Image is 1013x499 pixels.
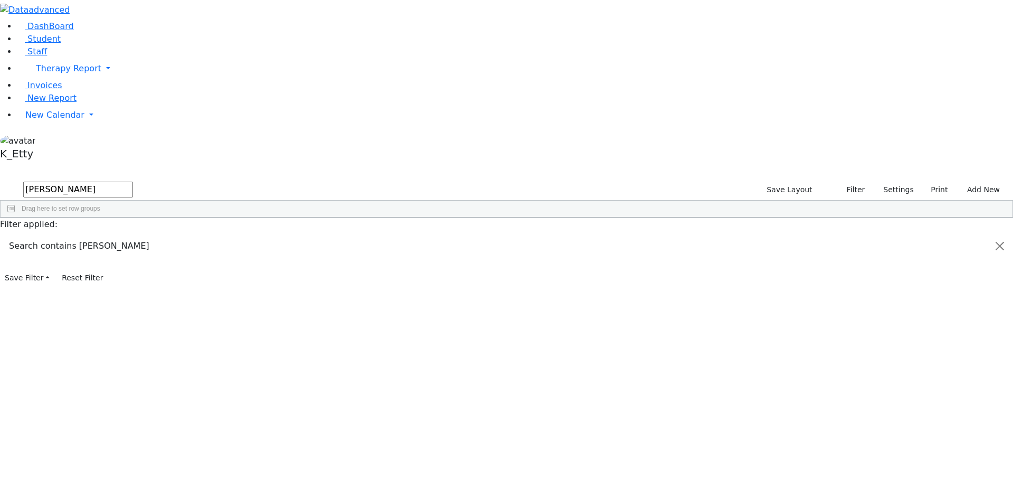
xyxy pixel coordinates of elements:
a: Therapy Report [17,58,1013,79]
span: Drag here to set row groups [22,205,100,212]
span: New Calendar [25,110,84,120]
span: Student [27,34,61,44]
a: New Report [17,93,77,103]
button: Print [919,182,953,198]
button: Add New [957,182,1005,198]
a: New Calendar [17,105,1013,126]
span: Invoices [27,80,62,90]
a: Student [17,34,61,44]
button: Settings [869,182,918,198]
span: New Report [27,93,77,103]
button: Reset Filter [57,270,108,286]
button: Filter [833,182,870,198]
a: Staff [17,46,47,57]
a: DashBoard [17,21,74,31]
input: Search [23,182,133,197]
span: Staff [27,46,47,57]
span: Therapy Report [36,63,101,73]
a: Invoices [17,80,62,90]
span: DashBoard [27,21,74,31]
button: Save Layout [762,182,817,198]
button: Close [987,231,1012,261]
